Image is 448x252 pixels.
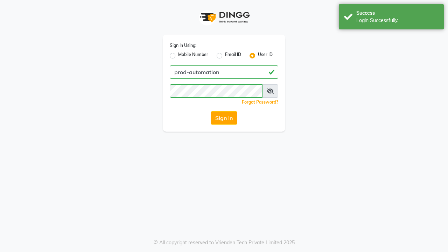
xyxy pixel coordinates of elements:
[242,99,278,105] a: Forgot Password?
[170,42,196,49] label: Sign In Using:
[170,65,278,79] input: Username
[225,51,241,60] label: Email ID
[356,9,439,17] div: Success
[196,7,252,28] img: logo1.svg
[356,17,439,24] div: Login Successfully.
[178,51,208,60] label: Mobile Number
[211,111,237,125] button: Sign In
[258,51,273,60] label: User ID
[170,84,262,98] input: Username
